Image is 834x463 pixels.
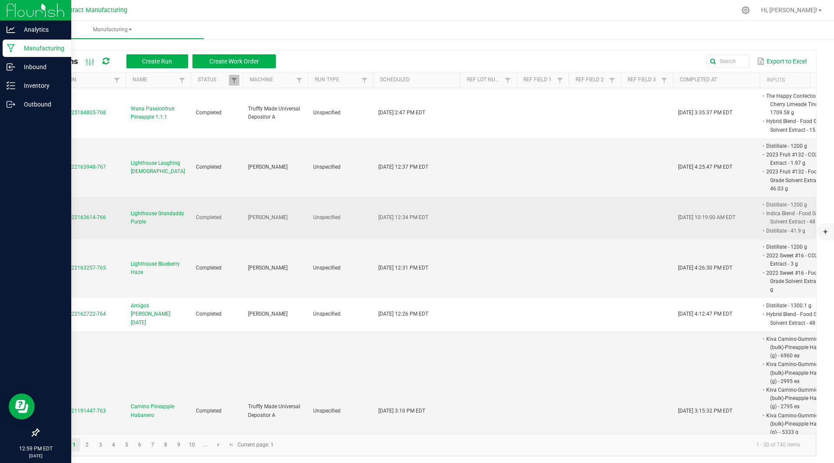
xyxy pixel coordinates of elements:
[142,58,172,65] span: Create Run
[765,251,834,268] li: 2022 Sweet #16 - CO2 Extract - 3 g
[523,77,554,83] a: Ref Field 1Sortable
[15,99,67,110] p: Outbound
[248,265,288,271] span: [PERSON_NAME]
[378,265,428,271] span: [DATE] 12:31 PM EDT
[359,75,370,86] a: Filter
[50,7,127,14] span: CT Contract Manufacturing
[628,77,659,83] a: Ref Field 3Sortable
[132,77,176,83] a: NameSortable
[706,55,750,68] input: Search
[196,311,222,317] span: Completed
[229,75,239,86] a: Filter
[248,164,288,170] span: [PERSON_NAME]
[7,100,15,109] inline-svg: Outbound
[765,301,834,310] li: Distillate - 1300.1 g
[198,77,228,83] a: StatusSortable
[765,269,834,294] li: 2022 Sweet #16 - Food Grade Solvent Extract - 45 g
[39,434,816,456] kendo-pager: Current page: 1
[177,75,187,86] a: Filter
[159,438,172,451] a: Page 8
[248,106,300,120] span: Truffly Made Universal Depositor A
[196,265,222,271] span: Completed
[248,214,288,220] span: [PERSON_NAME]
[678,311,732,317] span: [DATE] 4:12:47 PM EDT
[199,438,212,451] a: Page 11
[294,75,304,86] a: Filter
[44,265,106,271] span: MP-20250822163257-765
[4,453,67,459] p: [DATE]
[467,77,502,83] a: Ref Lot NumberSortable
[4,445,67,453] p: 12:59 PM EDT
[94,438,107,451] a: Page 3
[765,227,834,235] li: Distillate - 41.9 g
[44,164,106,170] span: MP-20250822163948-767
[765,92,834,117] li: The Happy Confection Cherry Limeade Tincture - 1709.58 g
[112,75,122,86] a: Filter
[315,77,359,83] a: Run TypeSortable
[215,441,222,448] span: Go to the next page
[172,438,185,451] a: Page 9
[228,441,235,448] span: Go to the last page
[209,58,259,65] span: Create Work Order
[380,77,457,83] a: ScheduledSortable
[313,311,341,317] span: Unspecified
[131,403,185,419] span: Camino Pineapple Habanero
[192,54,276,68] button: Create Work Order
[133,438,146,451] a: Page 6
[7,63,15,71] inline-svg: Inbound
[378,110,425,116] span: [DATE] 2:47 PM EDT
[250,77,294,83] a: MachineSortable
[576,77,606,83] a: Ref Field 2Sortable
[765,360,834,386] li: Kiva Camino-Gummies (bulk)-Pineapple Habanero (g) - 2995 ea
[44,408,106,414] span: MP-20250821191447-763
[196,110,222,116] span: Completed
[107,438,120,451] a: Page 4
[313,214,341,220] span: Unspecified
[21,26,204,33] span: Manufacturing
[279,438,807,452] kendo-pager-info: 1 - 30 of 740 items
[15,43,67,53] p: Manufacturing
[44,311,106,317] span: MP-20250822162722-764
[765,200,834,209] li: Distillate - 1200 g
[248,403,300,418] span: Truffly Made Universal Depositor A
[378,164,428,170] span: [DATE] 12:37 PM EDT
[131,302,185,327] span: Amigos [PERSON_NAME] [DATE]
[45,54,282,69] div: All Runs
[131,159,185,176] span: Lighthouse Laughing [DEMOGRAPHIC_DATA]
[765,150,834,167] li: 2023 Fruit #132 - CO2 Extract - 1.97 g
[678,408,732,414] span: [DATE] 3:15:32 PM EDT
[15,80,67,91] p: Inventory
[313,164,341,170] span: Unspecified
[45,77,111,83] a: ExtractionSortable
[607,75,617,86] a: Filter
[765,386,834,411] li: Kiva Camino-Gummies (bulk)-Pineapple Habanero (g) - 2795 ea
[225,438,238,451] a: Go to the last page
[678,110,732,116] span: [DATE] 3:35:37 PM EDT
[21,21,204,39] a: Manufacturing
[765,411,834,437] li: Kiva Camino-Gummies (bulk)-Pineapple Habanero (g)- - 5333 g
[7,25,15,34] inline-svg: Analytics
[9,393,35,420] iframe: Resource center
[44,110,106,116] span: MP-20250825184805-768
[740,6,751,14] div: Manage settings
[186,438,199,451] a: Page 10
[146,438,159,451] a: Page 7
[378,214,428,220] span: [DATE] 12:34 PM EDT
[15,62,67,72] p: Inbound
[313,110,341,116] span: Unspecified
[196,408,222,414] span: Completed
[313,265,341,271] span: Unspecified
[680,77,756,83] a: Completed AtSortable
[659,75,669,86] a: Filter
[765,310,834,327] li: Hybrid Blend - Food Grade Solvent Extract - 48 g
[196,164,222,170] span: Completed
[765,117,834,134] li: Hybrid Blend - Food Grade Solvent Extract - 15.225 g
[131,260,185,276] span: Lighthouse Blueberry Haze
[131,105,185,121] span: Wana Passionfruit Pineapple 1:1:1
[378,408,425,414] span: [DATE] 3:10 PM EDT
[761,7,817,13] span: Hi, [PERSON_NAME]!
[44,214,106,220] span: MP-20250822163614-766
[120,438,133,451] a: Page 5
[765,243,834,251] li: Distillate - 1200 g
[212,438,225,451] a: Go to the next page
